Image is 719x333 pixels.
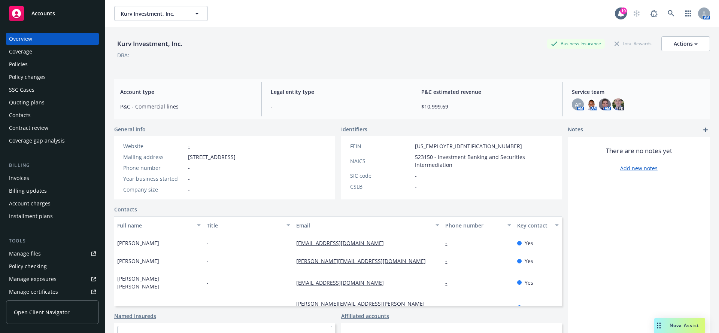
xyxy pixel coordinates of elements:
[9,33,32,45] div: Overview
[114,216,204,234] button: Full name
[585,98,597,110] img: photo
[120,103,252,110] span: P&C - Commercial lines
[114,205,137,213] a: Contacts
[9,248,41,260] div: Manage files
[9,135,65,147] div: Coverage gap analysis
[117,275,201,290] span: [PERSON_NAME] [PERSON_NAME]
[654,318,705,333] button: Nova Assist
[293,216,442,234] button: Email
[9,84,34,96] div: SSC Cases
[6,84,99,96] a: SSC Cases
[350,183,412,190] div: CSLB
[445,239,453,247] a: -
[117,222,192,229] div: Full name
[620,164,658,172] a: Add new notes
[123,175,185,183] div: Year business started
[350,157,412,165] div: NAICS
[445,279,453,286] a: -
[120,88,252,96] span: Account type
[445,222,503,229] div: Phone number
[31,10,55,16] span: Accounts
[611,39,655,48] div: Total Rewards
[207,279,209,287] span: -
[421,88,553,96] span: P&C estimated revenue
[525,257,533,265] span: Yes
[207,257,209,265] span: -
[296,239,390,247] a: [EMAIL_ADDRESS][DOMAIN_NAME]
[350,142,412,150] div: FEIN
[271,88,403,96] span: Legal entity type
[525,239,533,247] span: Yes
[674,37,698,51] div: Actions
[117,257,159,265] span: [PERSON_NAME]
[415,172,417,180] span: -
[575,101,581,109] span: AF
[9,122,48,134] div: Contract review
[612,98,624,110] img: photo
[6,135,99,147] a: Coverage gap analysis
[661,36,710,51] button: Actions
[664,6,679,21] a: Search
[517,222,550,229] div: Key contact
[681,6,696,21] a: Switch app
[6,248,99,260] a: Manage files
[6,109,99,121] a: Contacts
[9,286,58,298] div: Manage certificates
[646,6,661,21] a: Report a Bug
[654,318,664,333] div: Drag to move
[6,286,99,298] a: Manage certificates
[9,260,47,272] div: Policy checking
[9,71,46,83] div: Policy changes
[123,153,185,161] div: Mailing address
[525,304,533,312] span: Yes
[445,257,453,265] a: -
[188,143,190,150] a: -
[6,46,99,58] a: Coverage
[6,97,99,109] a: Quoting plans
[296,300,425,315] a: [PERSON_NAME][EMAIL_ADDRESS][PERSON_NAME][DOMAIN_NAME]
[6,71,99,83] a: Policy changes
[572,88,704,96] span: Service team
[6,260,99,272] a: Policy checking
[14,308,70,316] span: Open Client Navigator
[6,237,99,245] div: Tools
[341,312,389,320] a: Affiliated accounts
[296,279,390,286] a: [EMAIL_ADDRESS][DOMAIN_NAME]
[9,198,51,210] div: Account charges
[188,164,190,172] span: -
[6,172,99,184] a: Invoices
[525,279,533,287] span: Yes
[207,239,209,247] span: -
[6,162,99,169] div: Billing
[350,172,412,180] div: SIC code
[9,46,32,58] div: Coverage
[207,222,282,229] div: Title
[9,109,31,121] div: Contacts
[442,216,514,234] button: Phone number
[114,39,185,49] div: Kurv Investment, Inc.
[6,198,99,210] a: Account charges
[606,146,672,155] span: There are no notes yet
[123,142,185,150] div: Website
[629,6,644,21] a: Start snowing
[9,185,47,197] div: Billing updates
[6,185,99,197] a: Billing updates
[114,125,146,133] span: General info
[9,172,29,184] div: Invoices
[6,210,99,222] a: Installment plans
[421,103,553,110] span: $10,999.69
[117,239,159,247] span: [PERSON_NAME]
[117,51,131,59] div: DBA: -
[599,98,611,110] img: photo
[296,222,431,229] div: Email
[670,322,699,329] span: Nova Assist
[6,33,99,45] a: Overview
[117,304,159,312] span: [PERSON_NAME]
[6,273,99,285] a: Manage exposures
[620,7,627,13] div: 19
[547,39,605,48] div: Business Insurance
[568,125,583,134] span: Notes
[701,125,710,134] a: add
[188,175,190,183] span: -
